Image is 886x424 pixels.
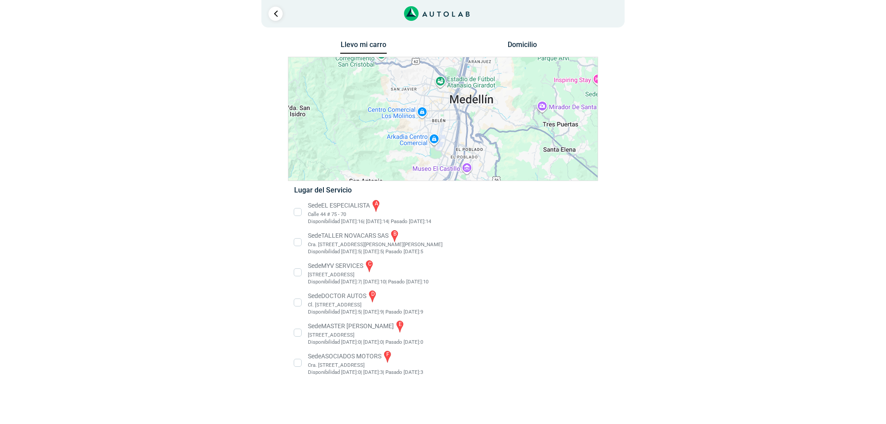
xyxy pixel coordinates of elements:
span: 1 [605,6,614,21]
h5: Lugar del Servicio [294,186,591,194]
button: Llevo mi carro [340,40,387,54]
a: Ir al paso anterior [268,7,283,21]
a: Link al sitio de autolab [404,9,470,17]
button: Domicilio [499,40,546,53]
